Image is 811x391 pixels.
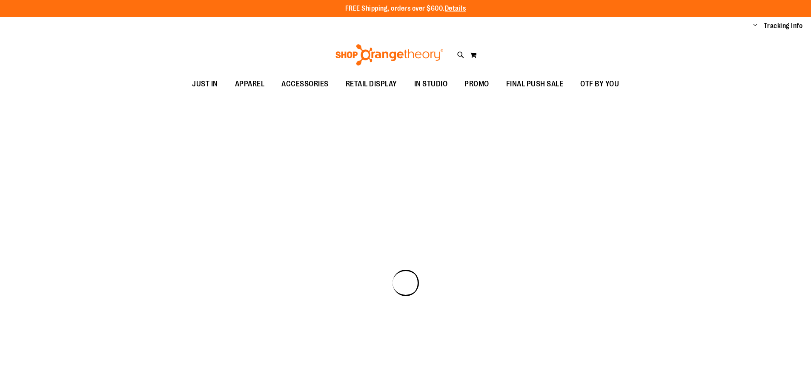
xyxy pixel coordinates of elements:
[580,74,619,94] span: OTF BY YOU
[226,74,273,94] a: APPAREL
[281,74,329,94] span: ACCESSORIES
[334,44,444,66] img: Shop Orangetheory
[753,22,757,30] button: Account menu
[414,74,448,94] span: IN STUDIO
[235,74,265,94] span: APPAREL
[406,74,456,94] a: IN STUDIO
[273,74,337,94] a: ACCESSORIES
[506,74,564,94] span: FINAL PUSH SALE
[764,21,803,31] a: Tracking Info
[346,74,397,94] span: RETAIL DISPLAY
[572,74,628,94] a: OTF BY YOU
[498,74,572,94] a: FINAL PUSH SALE
[464,74,489,94] span: PROMO
[183,74,226,94] a: JUST IN
[456,74,498,94] a: PROMO
[337,74,406,94] a: RETAIL DISPLAY
[345,4,466,14] p: FREE Shipping, orders over $600.
[192,74,218,94] span: JUST IN
[445,5,466,12] a: Details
